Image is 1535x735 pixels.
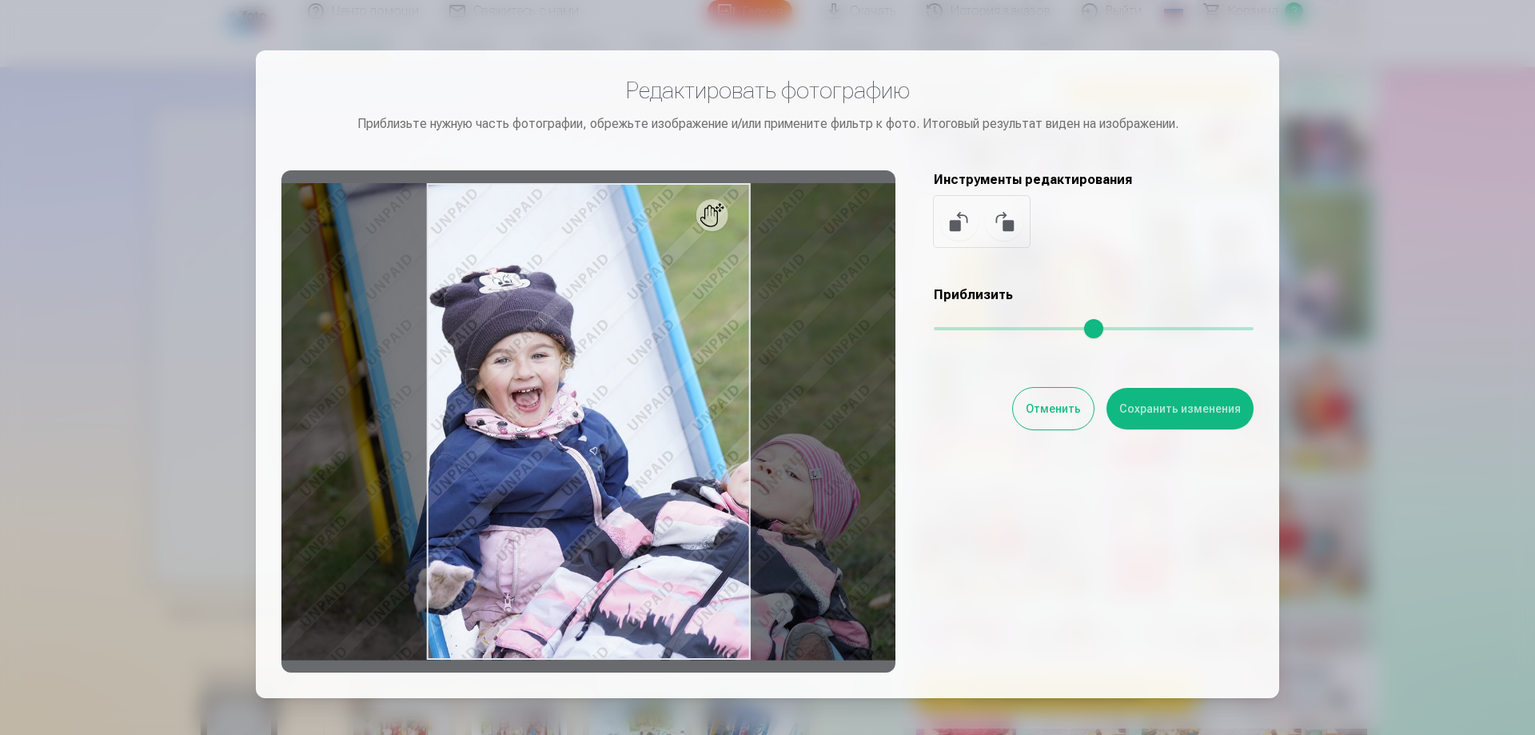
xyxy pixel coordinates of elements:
h5: Инструменты редактирования [934,170,1254,190]
h3: Редактировать фотографию [281,76,1254,105]
button: Сохранить изменения [1106,388,1254,429]
div: Приблизьте нужную часть фотографии, обрежьте изображение и/или примените фильтр к фото. Итоговый ... [281,114,1254,134]
button: Отменить [1013,388,1094,429]
h5: Приблизить [934,286,1254,305]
